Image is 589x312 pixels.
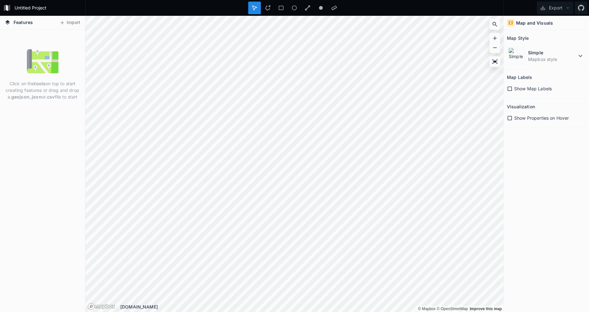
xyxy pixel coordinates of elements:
[470,307,502,311] a: Map feedback
[14,19,33,26] span: Features
[34,81,45,86] strong: tools
[56,18,83,28] button: Import
[507,102,535,111] h2: Visualization
[437,307,468,311] a: OpenStreetMap
[537,2,573,14] button: Export
[528,49,577,56] dt: Simple
[514,115,569,121] span: Show Properties on Hover
[120,303,503,310] div: [DOMAIN_NAME]
[87,303,115,310] a: Mapbox logo
[5,80,80,100] p: Click on the on top to start creating features or drag and drop a , or file to start
[508,48,525,64] img: Simple
[514,85,552,92] span: Show Map Labels
[516,20,553,26] h4: Map and Visuals
[528,56,577,63] dd: Mapbox style
[10,94,29,99] strong: .geojson
[507,72,532,82] h2: Map Labels
[27,45,58,77] img: empty
[46,94,55,99] strong: .csv
[418,307,436,311] a: Mapbox
[507,33,529,43] h2: Map Style
[31,94,42,99] strong: .json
